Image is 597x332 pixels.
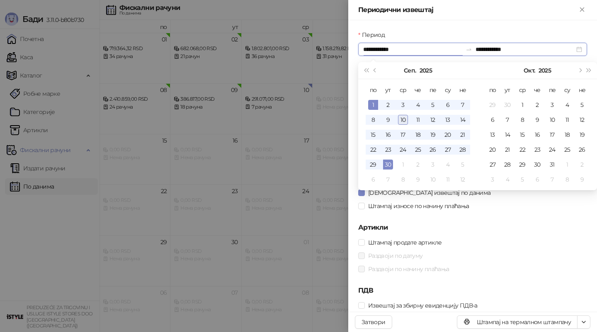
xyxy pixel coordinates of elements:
[500,157,515,172] td: 2025-10-28
[366,172,381,187] td: 2025-10-06
[396,157,410,172] td: 2025-10-01
[383,174,393,184] div: 7
[500,127,515,142] td: 2025-10-14
[502,115,512,125] div: 7
[577,174,587,184] div: 9
[575,62,584,79] button: Следећи месец (PageDown)
[381,172,396,187] td: 2025-10-07
[398,160,408,170] div: 1
[381,112,396,127] td: 2025-09-09
[365,201,473,211] span: Штампај износе по начину плаћања
[545,82,560,97] th: пе
[425,142,440,157] td: 2025-09-26
[485,172,500,187] td: 2025-11-03
[425,97,440,112] td: 2025-09-05
[562,174,572,184] div: 8
[560,127,575,142] td: 2025-10-18
[366,97,381,112] td: 2025-09-01
[440,97,455,112] td: 2025-09-06
[365,301,481,310] span: Извештај за збирну евиденцију ПДВ-а
[517,115,527,125] div: 8
[575,82,590,97] th: не
[413,174,423,184] div: 9
[440,82,455,97] th: су
[443,145,453,155] div: 27
[425,127,440,142] td: 2025-09-19
[532,100,542,110] div: 2
[485,97,500,112] td: 2025-09-29
[365,264,452,274] span: Раздвоји по начину плаћања
[410,97,425,112] td: 2025-09-04
[577,100,587,110] div: 5
[485,82,500,97] th: по
[562,115,572,125] div: 11
[488,145,498,155] div: 20
[383,100,393,110] div: 2
[440,142,455,157] td: 2025-09-27
[455,142,470,157] td: 2025-09-28
[410,172,425,187] td: 2025-10-09
[410,157,425,172] td: 2025-10-02
[530,157,545,172] td: 2025-10-30
[383,130,393,140] div: 16
[358,223,587,233] h5: Артикли
[530,82,545,97] th: че
[547,160,557,170] div: 31
[515,172,530,187] td: 2025-11-05
[545,127,560,142] td: 2025-10-17
[532,130,542,140] div: 16
[530,172,545,187] td: 2025-11-06
[515,127,530,142] td: 2025-10-15
[532,160,542,170] div: 30
[517,100,527,110] div: 1
[577,5,587,15] button: Close
[428,145,438,155] div: 26
[443,100,453,110] div: 6
[410,127,425,142] td: 2025-09-18
[485,112,500,127] td: 2025-10-06
[530,142,545,157] td: 2025-10-23
[396,82,410,97] th: ср
[413,160,423,170] div: 2
[545,112,560,127] td: 2025-10-10
[398,174,408,184] div: 8
[455,172,470,187] td: 2025-10-12
[577,115,587,125] div: 12
[398,145,408,155] div: 24
[517,130,527,140] div: 15
[398,130,408,140] div: 17
[404,62,416,79] button: Изабери месец
[383,145,393,155] div: 23
[547,130,557,140] div: 17
[577,130,587,140] div: 19
[358,286,587,296] h5: ПДВ
[366,157,381,172] td: 2025-09-29
[381,157,396,172] td: 2025-09-30
[488,130,498,140] div: 13
[368,160,378,170] div: 29
[396,127,410,142] td: 2025-09-17
[428,115,438,125] div: 12
[368,115,378,125] div: 8
[545,142,560,157] td: 2025-10-24
[502,174,512,184] div: 4
[443,174,453,184] div: 11
[488,115,498,125] div: 6
[365,251,426,260] span: Раздвоји по датуму
[530,127,545,142] td: 2025-10-16
[502,160,512,170] div: 28
[485,157,500,172] td: 2025-10-27
[365,188,494,197] span: [DEMOGRAPHIC_DATA] извештај по данима
[365,238,445,247] span: Штампај продате артикле
[396,142,410,157] td: 2025-09-24
[530,97,545,112] td: 2025-10-02
[425,82,440,97] th: пе
[440,172,455,187] td: 2025-10-11
[575,127,590,142] td: 2025-10-19
[458,160,468,170] div: 5
[547,145,557,155] div: 24
[410,82,425,97] th: че
[562,130,572,140] div: 18
[532,115,542,125] div: 9
[428,160,438,170] div: 3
